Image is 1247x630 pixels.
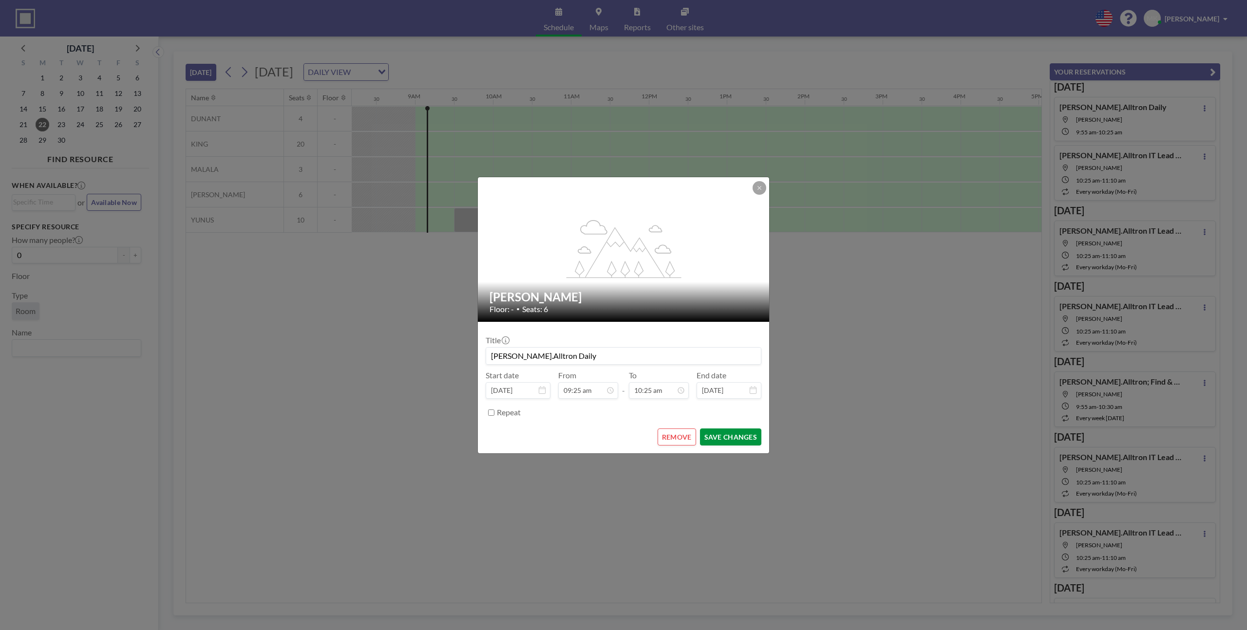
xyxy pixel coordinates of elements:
[486,348,761,364] input: (No title)
[567,219,681,278] g: flex-grow: 1.2;
[486,335,509,345] label: Title
[516,305,520,313] span: •
[622,374,625,395] span: -
[490,304,514,314] span: Floor: -
[697,371,726,380] label: End date
[700,428,761,445] button: SAVE CHANGES
[497,408,521,417] label: Repeat
[629,371,637,380] label: To
[658,428,696,445] button: REMOVE
[558,371,576,380] label: From
[490,290,758,304] h2: [PERSON_NAME]
[486,371,519,380] label: Start date
[522,304,548,314] span: Seats: 6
